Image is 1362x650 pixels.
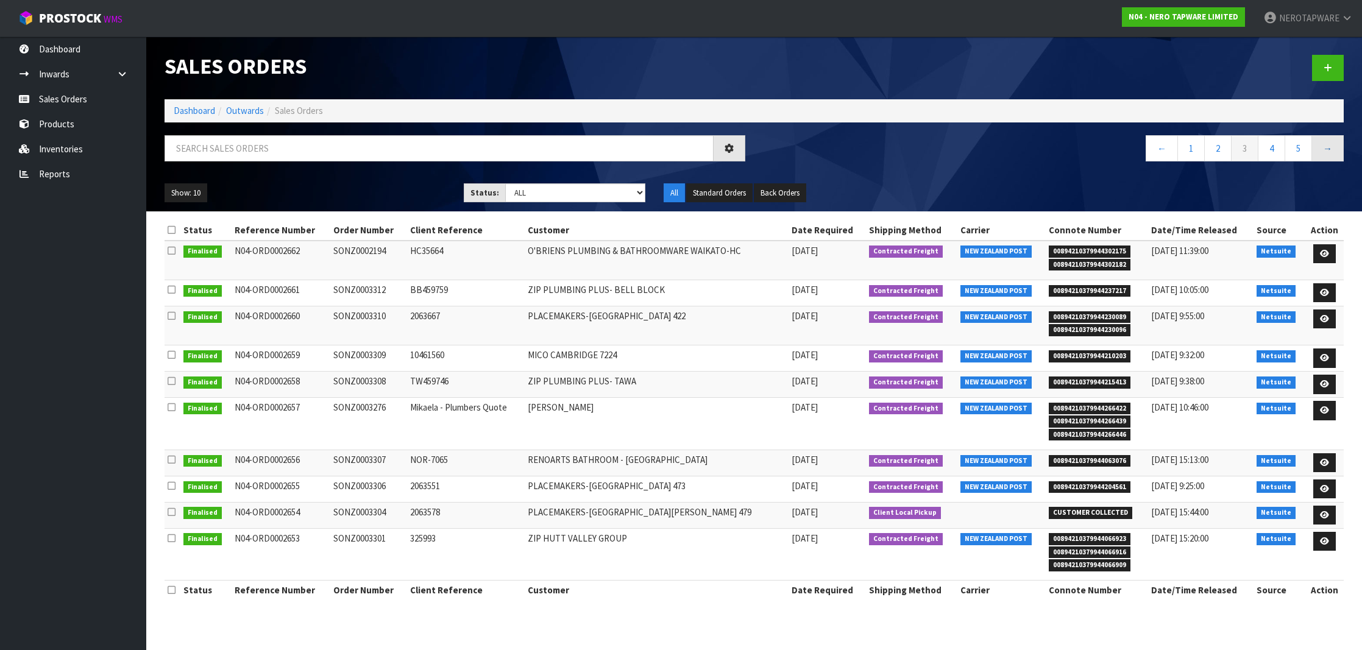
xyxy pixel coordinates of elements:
[1231,135,1258,161] a: 3
[183,246,222,258] span: Finalised
[183,350,222,362] span: Finalised
[1049,376,1130,389] span: 00894210379944215413
[407,372,525,398] td: TW459746
[1305,221,1344,240] th: Action
[869,455,943,467] span: Contracted Freight
[1151,375,1204,387] span: [DATE] 9:38:00
[18,10,34,26] img: cube-alt.png
[407,476,525,502] td: 2063551
[330,528,406,581] td: SONZ0003301
[1049,324,1130,336] span: 00894210379944230096
[686,183,753,203] button: Standard Orders
[525,581,789,600] th: Customer
[1049,455,1130,467] span: 00894210379944063076
[1146,135,1178,161] a: ←
[1151,401,1208,413] span: [DATE] 10:46:00
[174,105,215,116] a: Dashboard
[180,221,231,240] th: Status
[1305,581,1344,600] th: Action
[1151,310,1204,322] span: [DATE] 9:55:00
[232,398,331,450] td: N04-ORD0002657
[407,581,525,600] th: Client Reference
[792,245,818,256] span: [DATE]
[330,306,406,345] td: SONZ0003310
[1257,311,1296,323] span: Netsuite
[407,221,525,240] th: Client Reference
[869,533,943,545] span: Contracted Freight
[1257,455,1296,467] span: Netsuite
[792,454,818,465] span: [DATE]
[1257,285,1296,297] span: Netsuite
[1257,403,1296,415] span: Netsuite
[1151,454,1208,465] span: [DATE] 15:13:00
[232,306,331,345] td: N04-ORD0002660
[232,502,331,528] td: N04-ORD0002654
[330,398,406,450] td: SONZ0003276
[232,345,331,372] td: N04-ORD0002659
[407,528,525,581] td: 325993
[792,506,818,518] span: [DATE]
[1151,284,1208,295] span: [DATE] 10:05:00
[789,221,866,240] th: Date Required
[792,349,818,361] span: [DATE]
[525,398,789,450] td: [PERSON_NAME]
[1049,311,1130,323] span: 00894210379944230089
[960,311,1032,323] span: NEW ZEALAND POST
[1049,246,1130,258] span: 00894210379944302175
[183,481,222,493] span: Finalised
[183,533,222,545] span: Finalised
[1046,581,1148,600] th: Connote Number
[330,221,406,240] th: Order Number
[1257,507,1296,519] span: Netsuite
[1049,350,1130,362] span: 00894210379944210203
[1148,221,1254,240] th: Date/Time Released
[957,581,1046,600] th: Carrier
[1258,135,1285,161] a: 4
[960,403,1032,415] span: NEW ZEALAND POST
[407,398,525,450] td: Mikaela - Plumbers Quote
[407,241,525,280] td: HC35664
[1148,581,1254,600] th: Date/Time Released
[792,310,818,322] span: [DATE]
[407,345,525,372] td: 10461560
[165,135,714,161] input: Search sales orders
[1151,506,1208,518] span: [DATE] 15:44:00
[960,285,1032,297] span: NEW ZEALAND POST
[1257,246,1296,258] span: Netsuite
[960,481,1032,493] span: NEW ZEALAND POST
[180,581,231,600] th: Status
[525,502,789,528] td: PLACEMAKERS-[GEOGRAPHIC_DATA][PERSON_NAME] 479
[1177,135,1205,161] a: 1
[1049,403,1130,415] span: 00894210379944266422
[407,502,525,528] td: 2063578
[183,376,222,389] span: Finalised
[525,241,789,280] td: O'BRIENS PLUMBING & BATHROOMWARE WAIKATO-HC
[1049,546,1130,559] span: 00894210379944066916
[869,246,943,258] span: Contracted Freight
[1049,285,1130,297] span: 00894210379944237217
[960,350,1032,362] span: NEW ZEALAND POST
[1257,533,1296,545] span: Netsuite
[1049,429,1130,441] span: 00894210379944266446
[470,188,499,198] strong: Status:
[792,532,818,544] span: [DATE]
[232,280,331,306] td: N04-ORD0002661
[792,375,818,387] span: [DATE]
[525,306,789,345] td: PLACEMAKERS-[GEOGRAPHIC_DATA] 422
[525,450,789,476] td: RENOARTS BATHROOM - [GEOGRAPHIC_DATA]
[330,581,406,600] th: Order Number
[869,507,941,519] span: Client Local Pickup
[869,350,943,362] span: Contracted Freight
[525,528,789,581] td: ZIP HUTT VALLEY GROUP
[1254,581,1305,600] th: Source
[869,285,943,297] span: Contracted Freight
[1049,559,1130,571] span: 00894210379944066909
[183,285,222,297] span: Finalised
[789,581,866,600] th: Date Required
[232,241,331,280] td: N04-ORD0002662
[407,306,525,345] td: 2063667
[525,372,789,398] td: ZIP PLUMBING PLUS- TAWA
[764,135,1344,165] nav: Page navigation
[792,480,818,492] span: [DATE]
[869,481,943,493] span: Contracted Freight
